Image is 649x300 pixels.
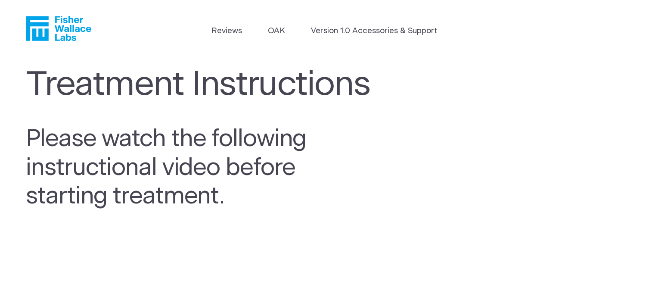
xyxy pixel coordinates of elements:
[26,16,91,41] a: Fisher Wallace
[211,25,242,37] a: Reviews
[268,25,285,37] a: OAK
[26,125,345,211] h2: Please watch the following instructional video before starting treatment.
[311,25,438,37] a: Version 1.0 Accessories & Support
[26,65,384,105] h1: Treatment Instructions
